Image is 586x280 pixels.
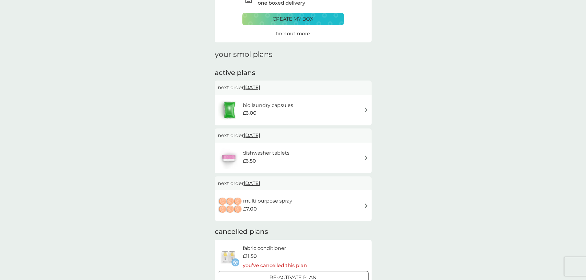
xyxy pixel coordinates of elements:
[276,31,310,37] span: find out more
[273,15,313,23] p: create my box
[243,197,292,205] h6: multi purpose spray
[364,203,369,208] img: arrow right
[218,147,239,169] img: dishwasher tablets
[242,13,344,25] button: create my box
[218,99,241,121] img: bio laundry capsules
[243,252,257,260] span: £11.50
[215,50,372,59] h1: your smol plans
[243,149,289,157] h6: dishwasher tablets
[244,129,260,141] span: [DATE]
[244,81,260,93] span: [DATE]
[243,109,257,117] span: £6.00
[218,179,369,187] p: next order
[243,101,293,109] h6: bio laundry capsules
[244,177,260,189] span: [DATE]
[243,205,257,213] span: £7.00
[218,84,369,92] p: next order
[364,156,369,160] img: arrow right
[243,244,307,252] h6: fabric conditioner
[276,30,310,38] a: find out more
[218,132,369,140] p: next order
[215,68,372,78] h2: active plans
[218,195,243,216] img: multi purpose spray
[215,227,372,237] h2: cancelled plans
[243,262,307,270] p: you’ve cancelled this plan
[218,246,239,268] img: fabric conditioner
[243,157,256,165] span: £6.50
[364,108,369,112] img: arrow right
